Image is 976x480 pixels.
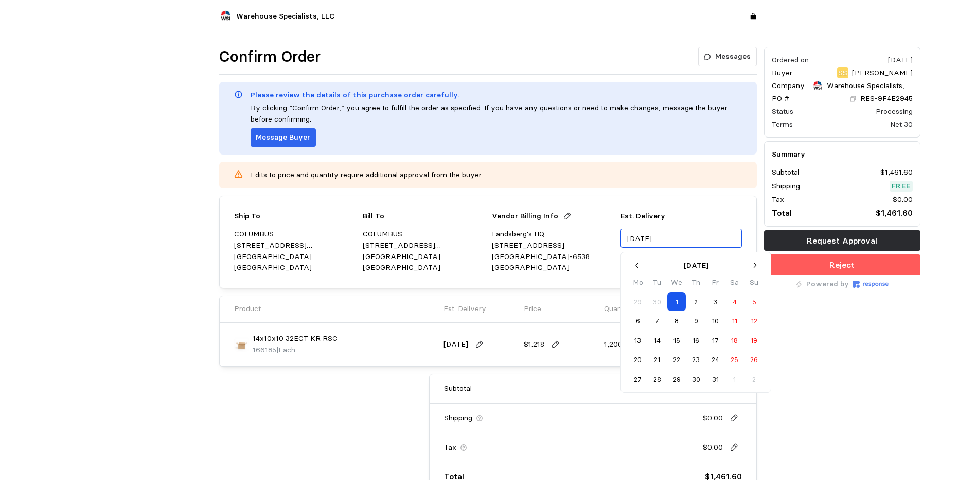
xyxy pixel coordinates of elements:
[827,80,913,92] p: Warehouse Specialists, LLC
[363,211,384,222] p: Bill To
[628,331,647,350] button: 13 October 2025
[492,211,558,222] p: Vendor Billing Info
[524,303,541,315] p: Price
[772,194,784,205] p: Tax
[492,240,613,251] p: [STREET_ADDRESS]
[628,350,647,369] button: 20 October 2025
[744,350,764,369] button: 26 October 2025
[234,337,249,352] img: 43d9b8f6-452a-47e9-b052-73ece05c65ba.jpeg
[744,370,764,389] button: 2 November 2025
[492,229,613,240] p: Landsberg's HQ
[628,312,647,331] button: 6 October 2025
[251,169,742,181] p: Edits to price and quantity require additional approval from the buyer.
[744,292,764,311] button: 5 October 2025
[236,11,334,22] p: Warehouse Specialists, LLC
[893,194,913,205] p: $0.00
[647,256,744,275] button: [DATE]
[706,370,725,389] button: 31 October 2025
[706,350,725,369] button: 24 October 2025
[876,106,913,117] div: Processing
[888,55,913,65] div: [DATE]
[444,442,456,453] p: Tax
[667,331,686,350] button: 15 October 2025
[705,277,725,292] th: Fr
[234,229,356,240] p: COLUMBUS
[234,240,356,251] p: [STREET_ADDRESS][PERSON_NAME]
[234,251,356,263] p: [GEOGRAPHIC_DATA]
[219,47,321,67] h1: Confirm Order
[706,331,725,350] button: 17 October 2025
[628,277,648,292] th: Mo
[807,234,877,247] p: Request Approval
[253,333,338,345] p: 14x10x10 32ECT KR RSC
[604,303,633,315] p: Quantity
[829,259,855,271] p: Reject
[492,251,613,263] p: [GEOGRAPHIC_DATA]-6538
[256,132,310,143] p: Message Buyer
[620,211,742,222] p: Est. Delivery
[253,345,276,354] span: 166185
[686,331,705,350] button: 16 October 2025
[772,67,792,79] p: Buyer
[234,303,261,315] p: Product
[251,128,316,147] button: Message Buyer
[744,277,764,292] th: Su
[806,279,849,290] p: Powered by
[667,350,686,369] button: 22 October 2025
[772,93,789,105] p: PO #
[852,67,913,79] p: [PERSON_NAME]
[725,370,744,389] button: 1 November 2025
[686,312,705,331] button: 9 October 2025
[860,93,913,105] p: RES-9F4E2945
[772,207,792,219] p: Total
[647,277,667,292] th: Tu
[764,254,920,275] button: Reject
[706,292,725,311] button: 3 October 2025
[838,67,847,79] p: SS
[363,229,484,240] p: COLUMBUS
[703,442,723,453] p: $0.00
[772,167,800,178] p: Subtotal
[703,413,723,424] p: $0.00
[715,51,751,62] p: Messages
[667,277,686,292] th: We
[443,303,486,315] p: Est. Delivery
[880,167,913,178] p: $1,461.60
[524,339,544,350] p: $1.218
[444,413,472,424] p: Shipping
[725,292,744,311] button: 4 October 2025
[772,106,793,117] div: Status
[686,277,706,292] th: Th
[620,229,742,248] input: MM/DD/YYYY
[648,292,667,311] button: 30 September 2025
[234,211,260,222] p: Ship To
[648,312,667,331] button: 7 October 2025
[363,262,484,273] p: [GEOGRAPHIC_DATA]
[648,331,667,350] button: 14 October 2025
[492,262,613,273] p: [GEOGRAPHIC_DATA]
[648,350,667,369] button: 21 October 2025
[686,350,705,369] button: 23 October 2025
[772,149,913,160] h5: Summary
[876,207,913,219] p: $1,461.60
[363,251,484,263] p: [GEOGRAPHIC_DATA]
[444,383,472,395] p: Subtotal
[892,181,911,192] p: Free
[667,292,686,311] button: 1 October 2025
[725,312,744,331] button: 11 October 2025
[628,292,647,311] button: 29 September 2025
[725,331,744,350] button: 18 October 2025
[251,90,459,101] p: Please review the details of this purchase order carefully.
[667,370,686,389] button: 29 October 2025
[363,240,484,251] p: [STREET_ADDRESS][PERSON_NAME]
[276,345,295,354] span: | Each
[772,119,793,130] div: Terms
[706,312,725,331] button: 10 October 2025
[234,262,356,273] p: [GEOGRAPHIC_DATA]
[648,370,667,389] button: 28 October 2025
[772,55,809,65] div: Ordered on
[725,277,744,292] th: Sa
[744,312,764,331] button: 12 October 2025
[764,230,920,251] button: Request Approval
[667,312,686,331] button: 8 October 2025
